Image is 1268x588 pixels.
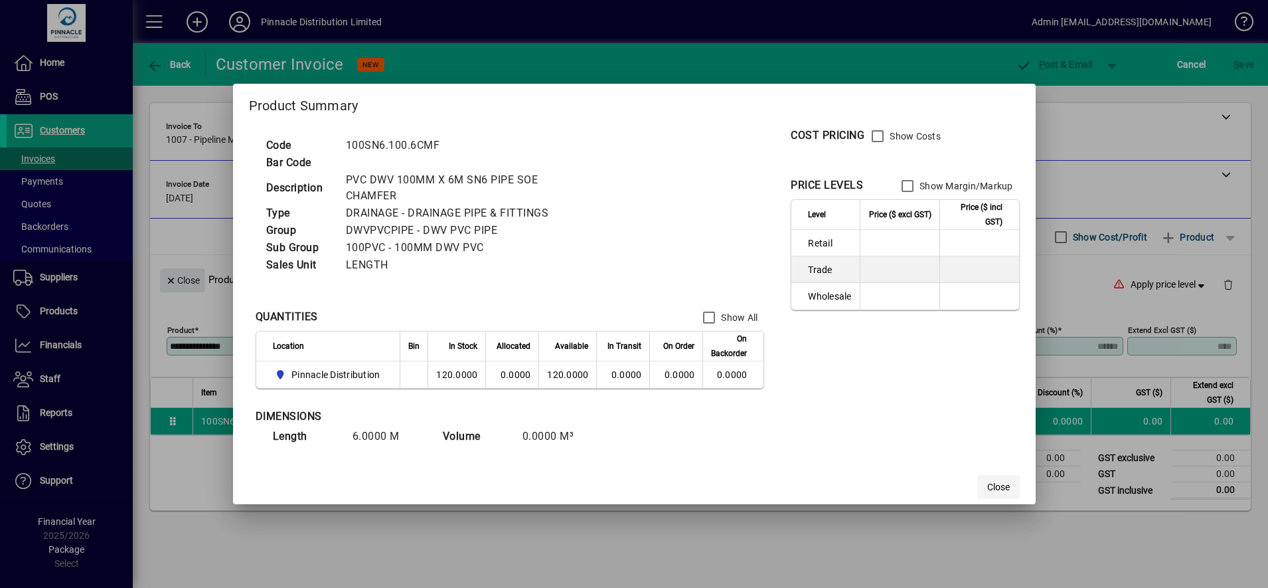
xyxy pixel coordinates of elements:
[260,171,339,205] td: Description
[260,205,339,222] td: Type
[808,263,851,276] span: Trade
[273,367,386,383] span: Pinnacle Distribution
[497,339,530,353] span: Allocated
[516,428,595,445] td: 0.0000 M³
[485,361,538,388] td: 0.0000
[260,256,339,274] td: Sales Unit
[449,339,477,353] span: In Stock
[428,361,485,388] td: 120.0000
[291,368,380,381] span: Pinnacle Distribution
[260,137,339,154] td: Code
[408,339,420,353] span: Bin
[948,200,1002,229] span: Price ($ incl GST)
[611,369,642,380] span: 0.0000
[266,428,346,445] td: Length
[339,239,581,256] td: 100PVC - 100MM DWV PVC
[339,137,581,154] td: 100SN6.100.6CMF
[869,207,931,222] span: Price ($ excl GST)
[808,207,826,222] span: Level
[233,84,1036,122] h2: Product Summary
[436,428,516,445] td: Volume
[711,332,747,361] span: On Backorder
[339,205,581,222] td: DRAINAGE - DRAINAGE PIPE & FITTINGS
[256,309,318,325] div: QUANTITIES
[607,339,641,353] span: In Transit
[339,222,581,239] td: DWVPVCPIPE - DWV PVC PIPE
[808,290,851,303] span: Wholesale
[887,130,941,143] label: Show Costs
[256,409,588,425] div: DIMENSIONS
[339,171,581,205] td: PVC DWV 100MM X 6M SN6 PIPE SOE CHAMFER
[987,480,1010,494] span: Close
[702,361,763,388] td: 0.0000
[718,311,757,324] label: Show All
[808,237,851,250] span: Retail
[663,339,694,353] span: On Order
[260,239,339,256] td: Sub Group
[339,256,581,274] td: LENGTH
[665,369,695,380] span: 0.0000
[791,128,864,144] div: COST PRICING
[977,475,1020,499] button: Close
[917,179,1013,193] label: Show Margin/Markup
[538,361,596,388] td: 120.0000
[791,177,863,193] div: PRICE LEVELS
[273,339,304,353] span: Location
[555,339,588,353] span: Available
[260,154,339,171] td: Bar Code
[260,222,339,239] td: Group
[346,428,426,445] td: 6.0000 M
